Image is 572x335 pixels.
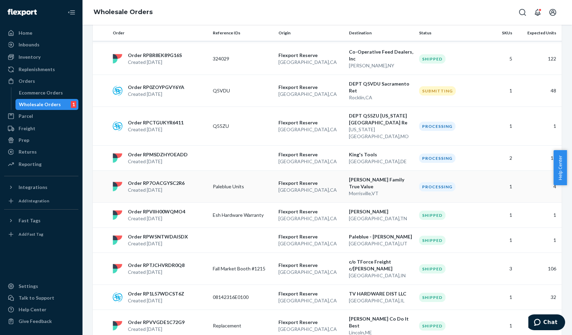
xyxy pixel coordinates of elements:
div: Wholesale Orders [19,101,61,108]
a: Inbounds [4,39,78,50]
p: [GEOGRAPHIC_DATA] , CA [278,269,343,276]
p: Flexport Reserve [278,151,343,158]
p: c/o TForce Freight c/[PERSON_NAME] [349,258,414,272]
p: Created [DATE] [128,215,185,222]
p: Order RPCTGUKYR6411 [128,119,184,126]
div: Inbounds [19,41,40,48]
img: flexport logo [113,264,122,273]
td: 1 [515,228,562,253]
a: Wholesale Orders [93,8,153,16]
a: Parcel [4,111,78,122]
div: Integrations [19,184,47,191]
div: Shipped [419,293,445,302]
td: 3 [482,253,515,285]
a: Returns [4,146,78,157]
p: [US_STATE][GEOGRAPHIC_DATA] , MO [349,126,414,140]
p: Flexport Reserve [278,290,343,297]
img: Flexport logo [8,9,37,16]
td: 1 [482,285,515,310]
div: Help Center [19,306,46,313]
td: 48 [515,75,562,107]
img: sps-commerce logo [113,121,122,131]
p: Flexport Reserve [278,84,343,91]
img: flexport logo [113,235,122,245]
a: Prep [4,135,78,146]
p: 08142316E0100 [213,294,268,301]
p: Flexport Reserve [278,233,343,240]
a: Reporting [4,159,78,170]
p: Flexport Reserve [278,52,343,59]
a: Settings [4,281,78,292]
p: Created [DATE] [128,59,182,66]
p: Flexport Reserve [278,180,343,187]
p: TV HARDWARE DIST LLC [349,290,414,297]
a: Inventory [4,52,78,63]
td: 5 [482,43,515,75]
div: Parcel [19,113,33,120]
button: Fast Tags [4,215,78,226]
div: Settings [19,283,38,290]
div: Talk to Support [19,294,54,301]
p: Co-Operative Feed Dealers, Inc [349,48,414,62]
td: 1 [482,75,515,107]
p: [GEOGRAPHIC_DATA] , CA [278,187,343,193]
p: [GEOGRAPHIC_DATA] , DE [349,158,414,165]
p: Q5VDU [213,87,268,94]
td: 106 [515,253,562,285]
div: Shipped [419,54,445,64]
p: [GEOGRAPHIC_DATA] , CA [278,215,343,222]
button: Talk to Support [4,292,78,303]
ol: breadcrumbs [88,2,158,22]
button: Help Center [553,150,567,185]
p: [GEOGRAPHIC_DATA] , CA [278,91,343,98]
p: Paleblue - [PERSON_NAME] [349,233,414,240]
p: [GEOGRAPHIC_DATA] , IL [349,297,414,304]
img: flexport logo [113,153,122,163]
p: Rocklin , CA [349,94,414,101]
th: Destination [346,25,417,41]
div: Orders [19,78,35,85]
div: Shipped [419,321,445,331]
p: [GEOGRAPHIC_DATA] , TN [349,215,414,222]
img: flexport logo [113,321,122,331]
p: [GEOGRAPHIC_DATA] , UT [349,240,414,247]
button: Close Navigation [65,5,78,19]
p: Morrisville , VT [349,190,414,197]
div: Add Fast Tag [19,231,43,237]
td: 1 [482,171,515,203]
p: Esh Hardware Warranty [213,212,268,219]
a: Add Fast Tag [4,229,78,240]
a: Add Integration [4,196,78,206]
div: Processing [419,182,455,191]
th: Expected Units [515,25,562,41]
div: Submitting [419,86,456,96]
div: Freight [19,125,35,132]
p: Created [DATE] [128,240,188,247]
p: [GEOGRAPHIC_DATA] , CA [278,126,343,133]
p: Fall Market Booth #1215 [213,265,268,272]
p: Flexport Reserve [278,319,343,326]
div: Add Integration [19,198,49,204]
button: Integrations [4,182,78,193]
p: Created [DATE] [128,326,185,333]
div: 1 [71,101,76,108]
p: Flexport Reserve [278,119,343,126]
p: [GEOGRAPHIC_DATA] , CA [278,297,343,304]
th: SKUs [482,25,515,41]
p: Order RPVVGDE1C72G9 [128,319,185,326]
td: 1 [515,203,562,228]
p: [GEOGRAPHIC_DATA] , IN [349,272,414,279]
p: Q55ZU [213,123,268,130]
img: flexport logo [113,210,122,220]
p: Created [DATE] [128,126,184,133]
p: [GEOGRAPHIC_DATA] , CA [278,326,343,333]
button: Open account menu [546,5,560,19]
p: [GEOGRAPHIC_DATA] , CA [278,240,343,247]
p: Order RPBR8EK89G16S [128,52,182,59]
p: Order RPMSDZHYOEADD [128,151,188,158]
a: Ecommerce Orders [15,87,79,98]
a: Freight [4,123,78,134]
div: Prep [19,137,29,144]
a: Wholesale Orders1 [15,99,79,110]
